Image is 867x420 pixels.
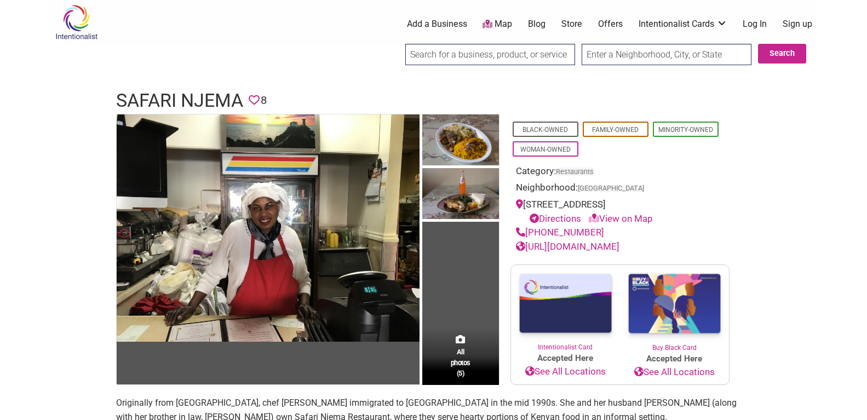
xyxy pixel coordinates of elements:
a: See All Locations [511,365,620,379]
a: Add a Business [407,18,467,30]
span: All photos (5) [451,347,470,378]
img: Safari Njema [422,168,499,222]
a: Directions [530,213,581,224]
img: Intentionalist [50,4,102,40]
a: [URL][DOMAIN_NAME] [516,241,619,252]
a: Family-Owned [592,126,639,134]
h1: Safari Njema [116,88,243,114]
a: Black-Owned [523,126,568,134]
a: Intentionalist Card [511,265,620,352]
a: View on Map [589,213,653,224]
img: Buy Black Card [620,265,729,343]
a: See All Locations [620,365,729,379]
span: Accepted Here [511,352,620,365]
a: Blog [528,18,546,30]
div: Neighborhood: [516,181,724,198]
div: [STREET_ADDRESS] [516,198,724,226]
input: Search for a business, product, or service [405,44,575,65]
a: Sign up [783,18,812,30]
a: Map [483,18,512,31]
a: Minority-Owned [658,126,713,134]
img: Safari Njema [422,114,499,168]
div: Category: [516,164,724,181]
a: Store [561,18,582,30]
a: Restaurants [556,168,594,176]
input: Enter a Neighborhood, City, or State [582,44,751,65]
span: [GEOGRAPHIC_DATA] [578,185,644,192]
a: Buy Black Card [620,265,729,353]
a: Offers [598,18,623,30]
img: Intentionalist Card [511,265,620,342]
a: Log In [743,18,767,30]
span: Accepted Here [620,353,729,365]
span: 8 [261,92,267,109]
a: [PHONE_NUMBER] [516,227,604,238]
img: Safari Njema [117,114,420,342]
a: Woman-Owned [520,146,571,153]
a: Intentionalist Cards [639,18,727,30]
button: Search [758,44,806,64]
